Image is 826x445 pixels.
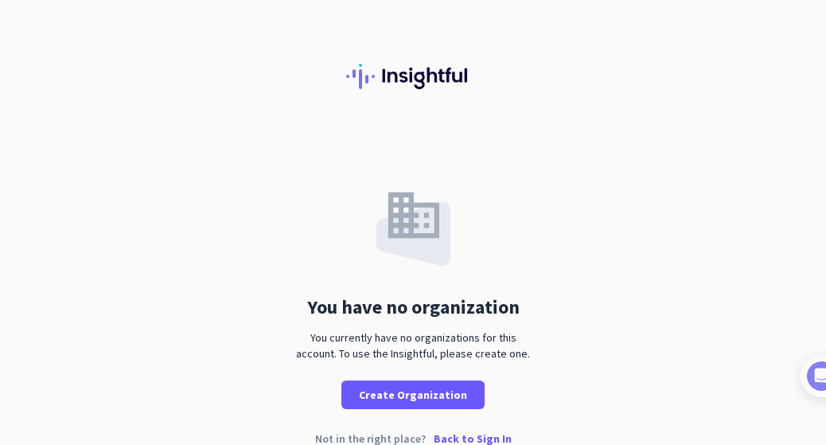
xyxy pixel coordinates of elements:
div: You have no organization [307,298,520,317]
img: Insightful [346,64,480,89]
button: Create Organization [341,381,485,409]
span: Create Organization [359,387,467,403]
p: Back to Sign In [434,433,512,444]
div: You currently have no organizations for this account. To use the Insightful, please create one. [290,330,536,361]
